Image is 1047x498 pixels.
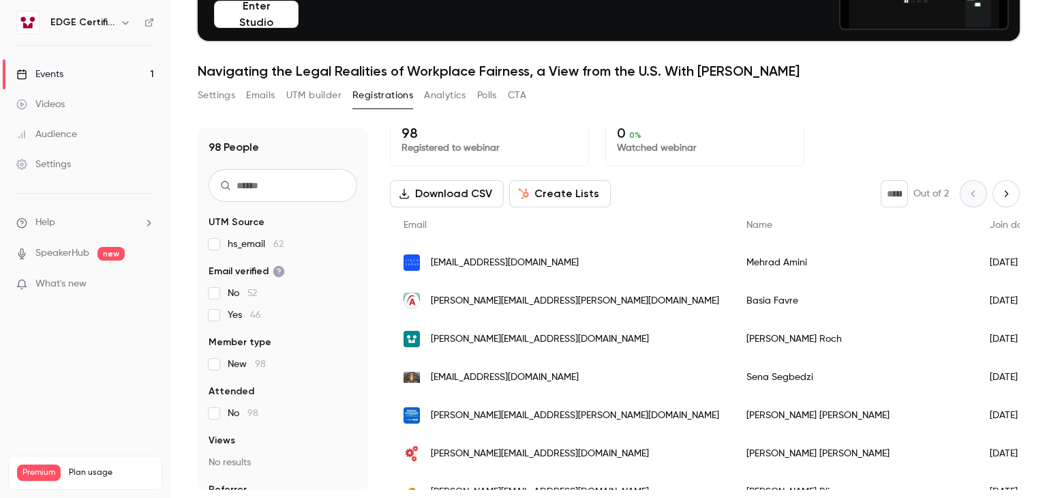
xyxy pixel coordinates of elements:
div: [DATE] [976,244,1046,282]
img: edge-strategy.com [404,331,420,347]
span: [EMAIL_ADDRESS][DOMAIN_NAME] [431,256,579,270]
button: UTM builder [286,85,342,106]
div: Events [16,68,63,81]
button: Registrations [352,85,413,106]
span: [EMAIL_ADDRESS][DOMAIN_NAME] [431,370,579,385]
span: 46 [250,310,261,320]
div: [DATE] [976,282,1046,320]
span: 98 [255,360,266,369]
a: SpeakerHub [35,246,89,261]
img: newleftaccelerator.org [404,445,420,462]
div: Sena Segbedzi [733,358,976,396]
span: 52 [247,289,257,298]
span: Help [35,216,55,230]
span: Email verified [209,265,285,278]
button: Polls [477,85,497,106]
span: hs_email [228,237,284,251]
button: Download CSV [390,180,504,207]
span: UTM Source [209,216,264,229]
h6: EDGE Certification [50,16,115,29]
button: Create Lists [509,180,611,207]
div: [DATE] [976,396,1046,435]
p: 0 [617,125,793,141]
p: Out of 2 [913,187,949,201]
span: Name [746,220,772,230]
span: Attended [209,385,254,398]
span: Referrer [209,483,247,497]
img: EDGE Certification [17,12,39,33]
span: New [228,357,266,371]
button: Settings [198,85,235,106]
p: Watched webinar [617,141,793,155]
span: Email [404,220,427,230]
span: [PERSON_NAME][EMAIL_ADDRESS][DOMAIN_NAME] [431,447,649,461]
img: christiandior.com [404,372,420,383]
p: 98 [401,125,577,141]
div: Basia Favre [733,282,976,320]
div: [DATE] [976,358,1046,396]
button: Enter Studio [214,1,299,28]
img: mtsu.edu [404,407,420,424]
div: [PERSON_NAME] [PERSON_NAME] [733,435,976,473]
div: Mehrad Amini [733,244,976,282]
div: Settings [16,158,71,171]
img: ivecogroup.com [404,254,420,271]
h1: Navigating the Legal Realities of Workplace Fairness, a View from the U.S. With [PERSON_NAME] [198,63,1020,79]
span: Member type [209,336,271,349]
img: weadvance.ch [404,293,420,309]
p: Registered to webinar [401,141,577,155]
h1: 98 People [209,139,259,156]
span: 62 [273,239,284,249]
p: No results [209,456,357,469]
span: [PERSON_NAME][EMAIL_ADDRESS][PERSON_NAME][DOMAIN_NAME] [431,294,719,308]
span: No [228,287,257,300]
button: CTA [508,85,526,106]
span: Yes [228,308,261,322]
li: help-dropdown-opener [16,216,154,230]
span: [PERSON_NAME][EMAIL_ADDRESS][PERSON_NAME][DOMAIN_NAME] [431,409,719,423]
span: No [228,407,258,420]
span: 98 [247,409,258,418]
span: What's new [35,277,87,291]
div: Audience [16,128,77,141]
span: Join date [990,220,1032,230]
span: new [97,247,125,261]
div: [DATE] [976,435,1046,473]
span: Premium [17,465,61,481]
button: Analytics [424,85,466,106]
span: [PERSON_NAME][EMAIL_ADDRESS][DOMAIN_NAME] [431,332,649,347]
div: [DATE] [976,320,1046,358]
span: Views [209,434,235,448]
button: Emails [246,85,275,106]
span: 0 % [629,130,641,140]
div: Videos [16,98,65,111]
div: [PERSON_NAME] [PERSON_NAME] [733,396,976,435]
span: Plan usage [69,467,153,478]
div: [PERSON_NAME] Roch [733,320,976,358]
button: Next page [992,180,1020,207]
